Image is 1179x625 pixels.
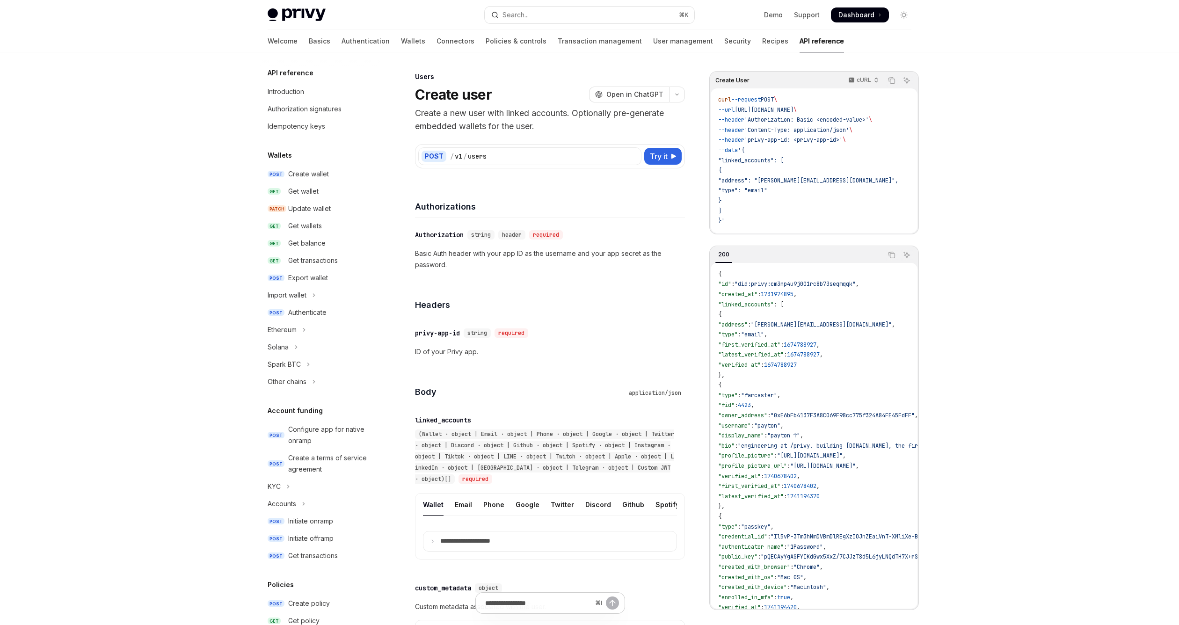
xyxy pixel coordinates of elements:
h5: Wallets [268,150,292,161]
span: \ [849,126,852,134]
span: , [780,422,784,429]
span: , [797,472,800,480]
p: ID of your Privy app. [415,346,685,357]
div: application/json [625,388,685,398]
h4: Headers [415,298,685,311]
a: POSTExport wallet [260,269,380,286]
span: : [748,321,751,328]
a: Dashboard [831,7,889,22]
span: : [764,432,767,439]
button: Toggle Ethereum section [260,321,380,338]
a: POSTCreate a terms of service agreement [260,450,380,478]
div: KYC [268,481,281,492]
span: "display_name" [718,432,764,439]
a: Security [724,30,751,52]
div: POST [422,151,446,162]
span: POST [268,460,284,467]
div: Authorization [415,230,464,240]
span: : [780,482,784,490]
button: Copy the contents from the code block [886,249,898,261]
div: Get wallets [288,220,322,232]
div: Get balance [288,238,326,249]
a: POSTConfigure app for native onramp [260,421,380,449]
span: curl [718,96,731,103]
span: , [800,432,803,439]
span: "address" [718,321,748,328]
span: Dashboard [838,10,874,20]
span: \ [869,116,872,124]
span: 'Authorization: Basic <encoded-value>' [744,116,869,124]
div: Get transactions [288,255,338,266]
a: Support [794,10,820,20]
span: (Wallet · object | Email · object | Phone · object | Google · object | Twitter · object | Discord... [415,430,674,483]
span: 'privy-app-id: <privy-app-id>' [744,136,843,144]
span: "engineering at /privy. building [DOMAIN_NAME], the first Farcaster video client. nyc. 👨‍💻🍎🏳️‍🌈 [... [738,442,1155,450]
span: POST [268,171,284,178]
span: --header [718,126,744,134]
div: Authenticate [288,307,327,318]
div: Get wallet [288,186,319,197]
span: ] [718,207,721,215]
span: header [502,231,522,239]
span: "payton" [754,422,780,429]
span: Open in ChatGPT [606,90,663,99]
button: Try it [644,148,682,165]
a: POSTAuthenticate [260,304,380,321]
span: --data [718,146,738,154]
span: [URL][DOMAIN_NAME] [735,106,793,114]
div: / [463,152,467,161]
div: Search... [502,9,529,21]
div: Configure app for native onramp [288,424,374,446]
div: required [495,328,528,338]
button: Ask AI [901,249,913,261]
span: "farcaster" [741,392,777,399]
a: Demo [764,10,783,20]
span: ⌘ K [679,11,689,19]
button: Open search [485,7,694,23]
h1: Create user [415,86,492,103]
button: Copy the contents from the code block [886,74,898,87]
button: Toggle dark mode [896,7,911,22]
button: Toggle Solana section [260,339,380,356]
a: Wallets [401,30,425,52]
span: : [731,280,735,288]
span: --header [718,136,744,144]
div: Import wallet [268,290,306,301]
span: : [ [774,301,784,308]
a: Policies & controls [486,30,546,52]
div: / [450,152,454,161]
span: "linked_accounts": [ [718,157,784,164]
div: linked_accounts [415,415,471,425]
span: POST [268,309,284,316]
div: required [529,230,563,240]
div: Create wallet [288,168,329,180]
span: 1731974895 [761,291,793,298]
span: , [915,412,918,419]
span: --request [731,96,761,103]
span: "verified_at" [718,361,761,369]
span: 1674788927 [784,341,816,349]
div: privy-app-id [415,328,460,338]
span: "0xE6bFb4137F3A8C069F98cc775f324A84FE45FdFF" [771,412,915,419]
span: PATCH [268,205,286,212]
span: : [761,361,764,369]
span: GET [268,188,281,195]
span: "type" [718,331,738,338]
button: Toggle Import wallet section [260,287,380,304]
span: : [735,401,738,409]
span: , [816,341,820,349]
div: users [468,152,487,161]
span: : [767,412,771,419]
span: 'Content-Type: application/json' [744,126,849,134]
span: 1740678402 [764,472,797,480]
a: Authorization signatures [260,101,380,117]
span: "profile_picture" [718,452,774,459]
span: , [777,392,780,399]
span: : [738,331,741,338]
a: Authentication [342,30,390,52]
span: , [892,321,895,328]
span: : [735,442,738,450]
a: GETGet transactions [260,252,380,269]
a: Transaction management [558,30,642,52]
span: GET [268,240,281,247]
